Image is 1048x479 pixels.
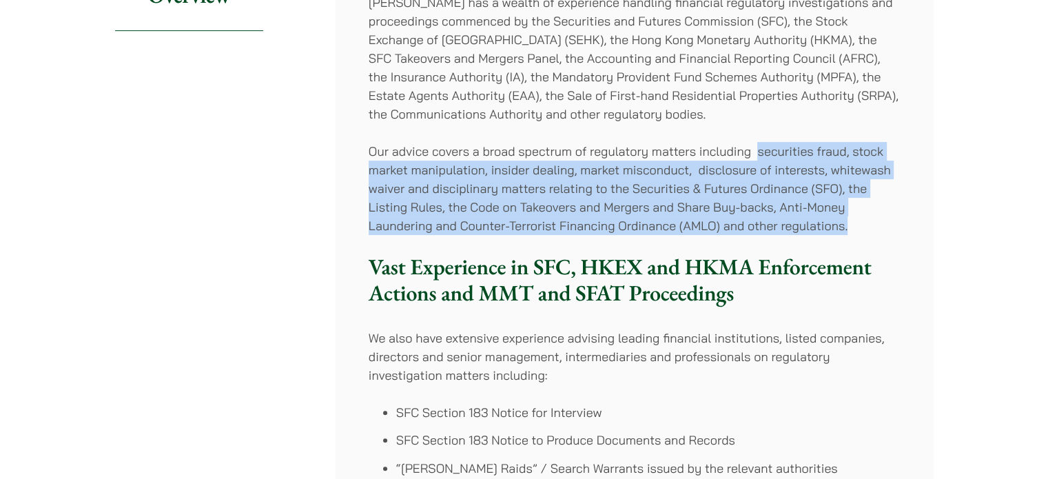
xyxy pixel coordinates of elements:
strong: Vast Experience in SFC, HKEX and HKMA Enforcement Actions and MMT and SFAT Proceedings [369,252,872,307]
p: Our advice covers a broad spectrum of regulatory matters including securities fraud, stock market... [369,142,901,235]
li: “[PERSON_NAME] Raids” / Search Warrants issued by the relevant authorities [396,459,901,478]
li: SFC Section 183 Notice for Interview [396,403,901,422]
li: SFC Section 183 Notice to Produce Documents and Records [396,431,901,449]
p: We also have extensive experience advising leading financial institutions, listed companies, dire... [369,329,901,385]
